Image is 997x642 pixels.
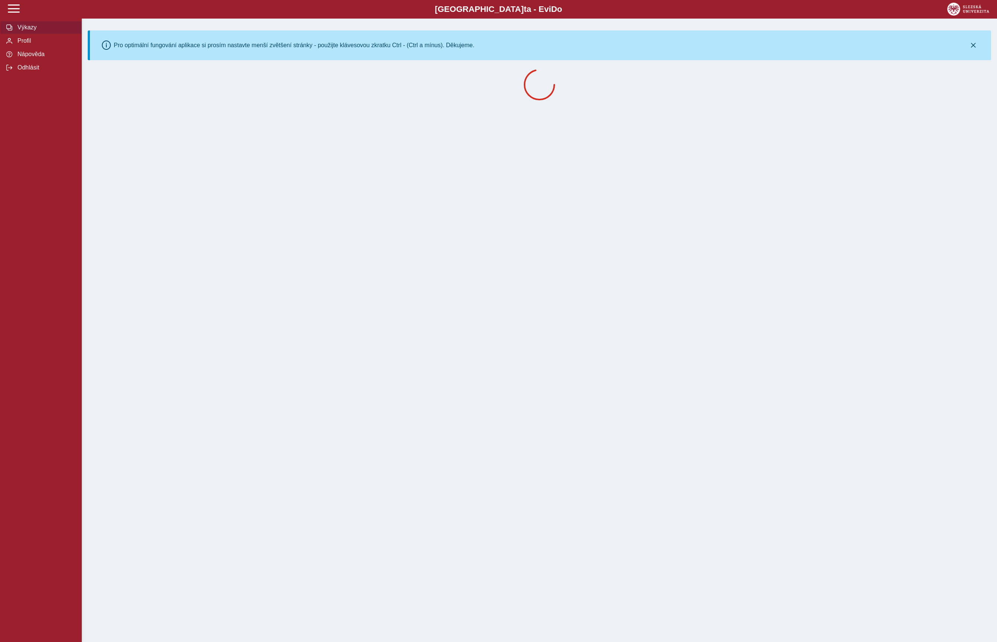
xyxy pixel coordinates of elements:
img: logo_web_su.png [947,3,989,16]
span: Nápověda [15,51,75,58]
span: Výkazy [15,24,75,31]
b: [GEOGRAPHIC_DATA] a - Evi [22,4,975,14]
span: D [551,4,557,14]
span: o [557,4,562,14]
span: Profil [15,38,75,44]
span: t [524,4,526,14]
span: Odhlásit [15,64,75,71]
div: Pro optimální fungování aplikace si prosím nastavte menší zvětšení stránky - použijte klávesovou ... [114,42,474,49]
